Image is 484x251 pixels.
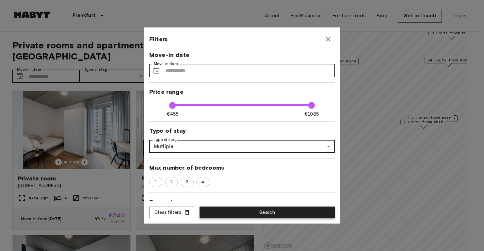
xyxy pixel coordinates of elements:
span: 2 [167,179,176,185]
label: Type of stay [154,137,177,142]
div: 2 [165,177,178,187]
span: 1 [151,179,160,185]
div: Mutliple [149,140,335,153]
button: Search [200,207,335,219]
div: 4 [196,177,209,187]
span: 3 [182,179,192,185]
span: Max number of bedrooms [149,164,335,172]
div: 1 [149,177,162,187]
span: Price range [149,88,335,96]
label: Move-in date [154,61,178,67]
span: Room size [149,198,335,206]
div: 3 [181,177,194,187]
span: Filters [149,35,168,43]
button: Choose date [150,64,163,77]
button: Clear filters [149,207,194,219]
span: €1085 [304,111,319,118]
span: €455 [167,111,179,118]
span: Type of stay [149,127,335,135]
span: 4 [198,179,208,185]
span: Move-in date [149,51,335,59]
